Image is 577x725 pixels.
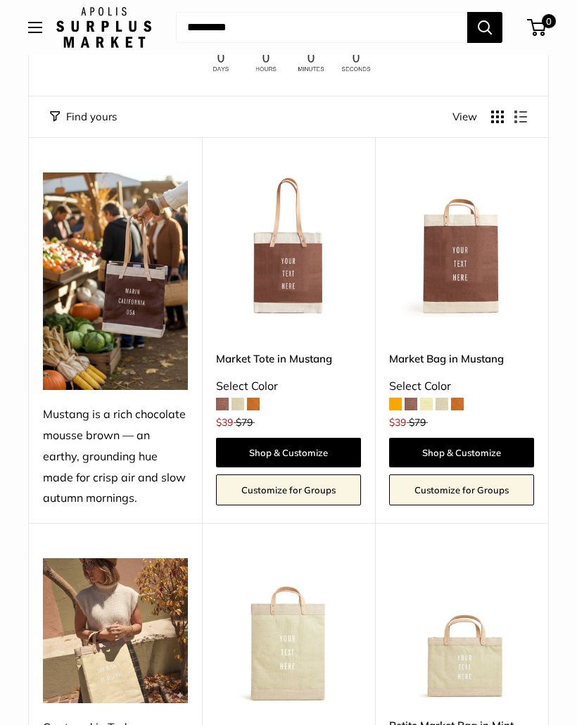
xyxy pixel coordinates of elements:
img: 12 hours only. Ends at 8pm [201,48,376,75]
a: Shop & Customize [389,438,534,467]
img: Petite Market Bag in Mint Sorbet [389,558,534,703]
a: Shop & Customize [216,438,361,467]
span: $39 [389,416,406,429]
img: Apolis: Surplus Market [56,7,151,48]
a: Customize for Groups [216,474,361,505]
span: $39 [216,416,233,429]
img: Market Tote in Mustang [216,172,361,317]
button: Display products as grid [491,111,504,123]
a: Market Tote in Mustang [216,351,361,367]
input: Search... [176,12,467,43]
a: Market Bag in Mustang [389,351,534,367]
span: 0 [542,14,556,28]
button: Filter collection [50,107,117,127]
a: Market Bag in MustangMarket Bag in Mustang [389,172,534,317]
a: Customize for Groups [389,474,534,505]
img: Market Bag in Mustang [389,172,534,317]
div: Select Color [389,376,534,397]
button: Open menu [28,22,42,33]
button: Search [467,12,502,43]
img: Mustang is a rich chocolate mousse brown — an earthy, grounding hue made for crisp air and slow a... [43,172,188,390]
span: $79 [409,416,426,429]
span: $79 [236,416,253,429]
button: Display products as list [514,111,527,123]
img: Captured in Todos Santos and kissed by a Baja breeze — Mint Sorbet is our crispest shade yet, mad... [43,558,188,703]
div: Select Color [216,376,361,397]
span: View [452,107,477,127]
img: Market Bag in Mint Sorbet [216,558,361,703]
a: Market Bag in Mint SorbetMarket Bag in Mint Sorbet [216,558,361,703]
div: Mustang is a rich chocolate mousse brown — an earthy, grounding hue made for crisp air and slow a... [43,404,188,510]
a: Petite Market Bag in Mint SorbetPetite Market Bag in Mint Sorbet [389,558,534,703]
a: Market Tote in MustangMarket Tote in Mustang [216,172,361,317]
a: 0 [528,19,546,36]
